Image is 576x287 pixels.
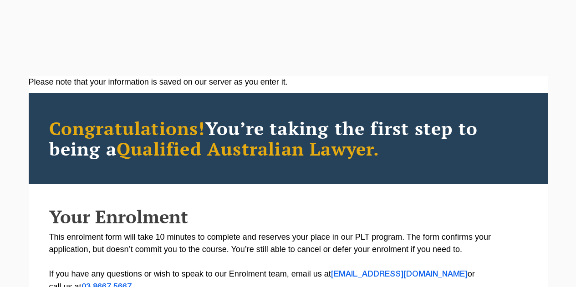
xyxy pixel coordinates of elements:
h2: You’re taking the first step to being a [49,118,527,159]
span: Qualified Australian Lawyer. [117,136,380,161]
span: Congratulations! [49,116,205,140]
h2: Your Enrolment [49,206,527,227]
div: Please note that your information is saved on our server as you enter it. [29,76,548,88]
a: [EMAIL_ADDRESS][DOMAIN_NAME] [331,271,468,278]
